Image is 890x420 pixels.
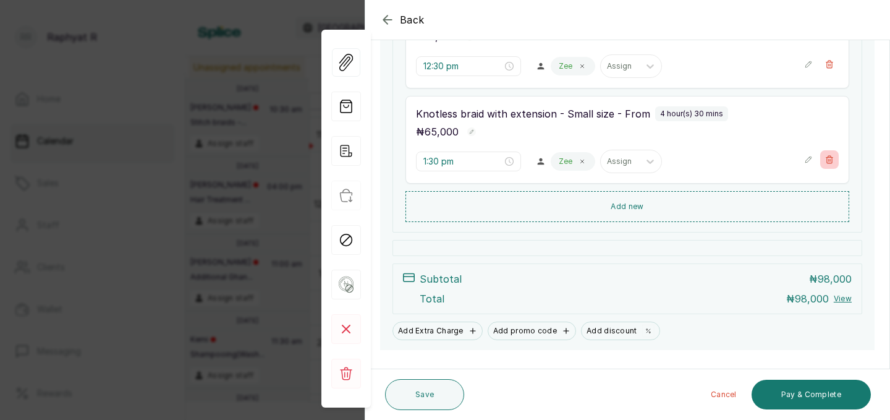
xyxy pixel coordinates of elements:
[385,379,464,410] button: Save
[405,191,849,222] button: Add new
[581,322,660,340] button: Add discount
[488,322,576,340] button: Add promo code
[380,12,425,27] button: Back
[795,293,829,305] span: 98,000
[559,61,572,71] p: Zee
[809,272,852,286] p: ₦
[423,155,502,168] input: Select time
[425,126,459,138] span: 65,000
[752,380,871,409] button: Pay & Complete
[834,294,852,304] button: View
[423,59,502,73] input: Select time
[818,273,852,285] span: 98,000
[416,124,459,139] p: ₦
[559,156,572,166] p: Zee
[416,106,650,121] p: Knotless braid with extension - Small size - From
[660,109,723,119] p: 4 hour(s) 30 mins
[392,322,483,340] button: Add Extra Charge
[701,380,747,409] button: Cancel
[786,291,829,306] p: ₦
[420,291,444,306] p: Total
[420,272,462,286] p: Subtotal
[400,12,425,27] span: Back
